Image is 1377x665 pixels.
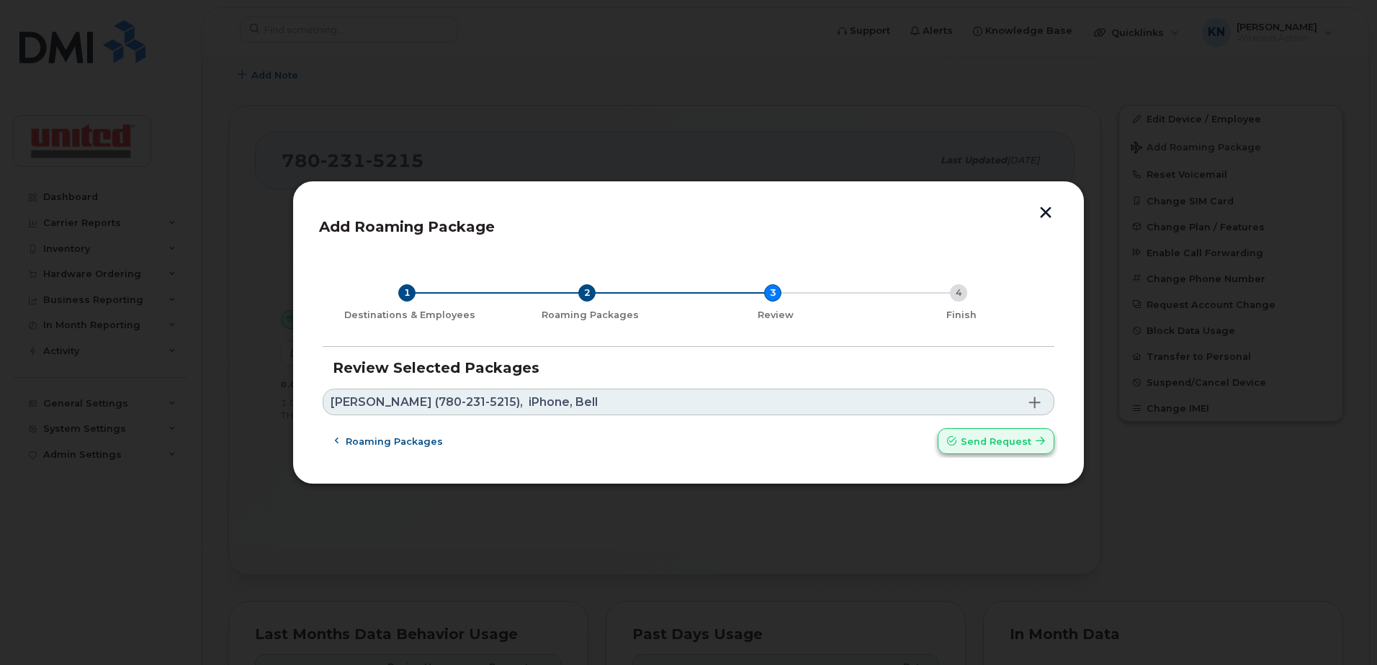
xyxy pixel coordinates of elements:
div: 4 [950,284,967,302]
span: [PERSON_NAME] (780-231-5215), [331,397,523,408]
span: Send request [961,435,1031,448]
iframe: Messenger Launcher [1314,602,1366,654]
div: 1 [398,284,416,302]
button: Send request [938,428,1054,454]
div: Destinations & Employees [328,309,491,321]
span: Roaming packages [346,435,443,448]
h3: Review Selected Packages [333,360,1044,376]
a: [PERSON_NAME] (780-231-5215),iPhone, Bell [323,389,1054,415]
div: Roaming Packages [503,309,677,321]
span: Add Roaming Package [319,218,495,235]
div: Finish [874,309,1049,321]
span: iPhone, Bell [529,397,598,408]
button: Roaming packages [323,428,455,454]
div: 2 [578,284,596,302]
